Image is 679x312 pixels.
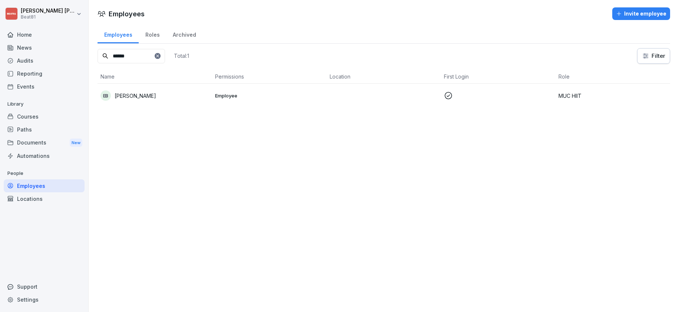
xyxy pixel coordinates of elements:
a: Paths [4,123,85,136]
p: Total: 1 [174,52,189,59]
div: Support [4,280,85,293]
a: Archived [166,24,202,43]
a: News [4,41,85,54]
div: New [70,139,82,147]
a: Audits [4,54,85,67]
div: Invite employee [616,10,666,18]
button: Invite employee [612,7,670,20]
th: Role [556,70,670,84]
p: Beat81 [21,14,75,20]
th: Name [98,70,212,84]
a: Roles [139,24,166,43]
a: Employees [4,179,85,192]
th: Location [327,70,441,84]
p: People [4,167,85,179]
p: [PERSON_NAME] [PERSON_NAME] [21,8,75,14]
button: Filter [637,49,670,63]
a: Events [4,80,85,93]
a: Courses [4,110,85,123]
a: DocumentsNew [4,136,85,150]
a: Automations [4,149,85,162]
h1: Employees [109,9,145,19]
p: Library [4,98,85,110]
th: Permissions [212,70,327,84]
th: First Login [441,70,556,84]
div: Filter [642,52,665,60]
a: Home [4,28,85,41]
a: Settings [4,293,85,306]
p: Employee [215,92,324,99]
p: MUC HIIT [558,92,667,100]
a: Employees [98,24,139,43]
a: Reporting [4,67,85,80]
div: Documents [4,136,85,150]
p: [PERSON_NAME] [115,92,156,100]
a: Locations [4,192,85,205]
div: EB [100,90,111,101]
